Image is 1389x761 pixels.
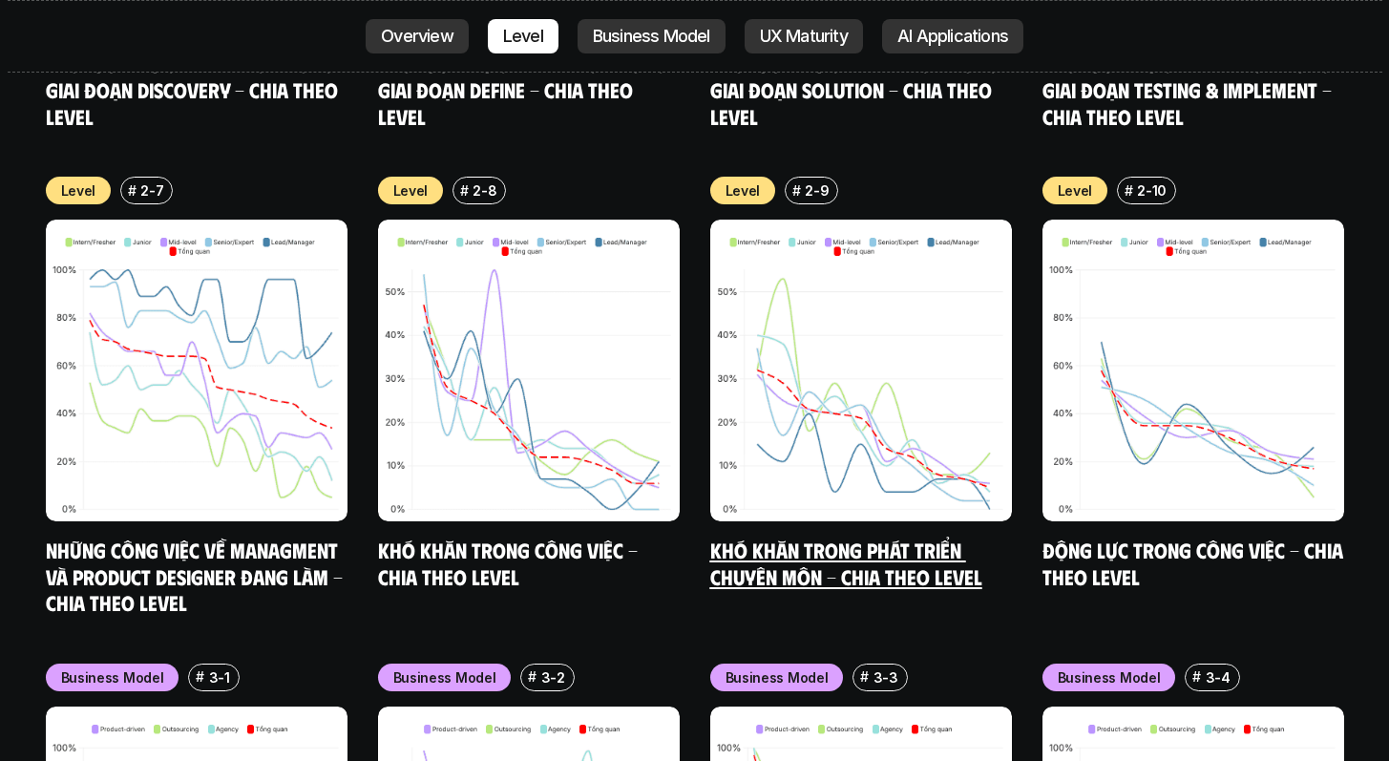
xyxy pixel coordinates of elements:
[805,180,829,201] p: 2-9
[1206,667,1231,687] p: 3-4
[381,27,453,46] p: Overview
[378,537,642,589] a: Khó khăn trong công việc - Chia theo Level
[897,27,1008,46] p: AI Applications
[488,19,558,53] a: Level
[196,669,204,684] h6: #
[366,19,469,53] a: Overview
[792,183,801,198] h6: #
[1042,51,1336,129] a: Product Designer làm gì trong giai đoạn Testing & Implement - Chia theo Level
[1192,669,1201,684] h6: #
[760,27,848,46] p: UX Maturity
[473,180,496,201] p: 2-8
[503,27,543,46] p: Level
[726,667,829,687] p: Business Model
[393,667,496,687] p: Business Model
[593,27,710,46] p: Business Model
[710,537,982,589] a: Khó khăn trong phát triển chuyên môn - Chia theo level
[61,180,96,201] p: Level
[873,667,898,687] p: 3-3
[710,51,1003,129] a: Product Designer làm gì trong giai đoạn Solution - Chia theo Level
[140,180,163,201] p: 2-7
[46,537,347,615] a: Những công việc về Managment và Product Designer đang làm - Chia theo Level
[128,183,137,198] h6: #
[1058,667,1161,687] p: Business Model
[882,19,1023,53] a: AI Applications
[1125,183,1133,198] h6: #
[541,667,565,687] p: 3-2
[460,183,469,198] h6: #
[745,19,863,53] a: UX Maturity
[1058,180,1093,201] p: Level
[726,180,761,201] p: Level
[528,669,537,684] h6: #
[61,667,164,687] p: Business Model
[578,19,726,53] a: Business Model
[209,667,230,687] p: 3-1
[1042,537,1348,589] a: Động lực trong công việc - Chia theo Level
[393,180,429,201] p: Level
[378,51,671,129] a: Product Designer làm gì trong giai đoạn Define - Chia theo Level
[1137,180,1167,201] p: 2-10
[860,669,869,684] h6: #
[46,51,343,129] a: Product Designer làm gì trong giai đoạn Discovery - Chia theo Level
